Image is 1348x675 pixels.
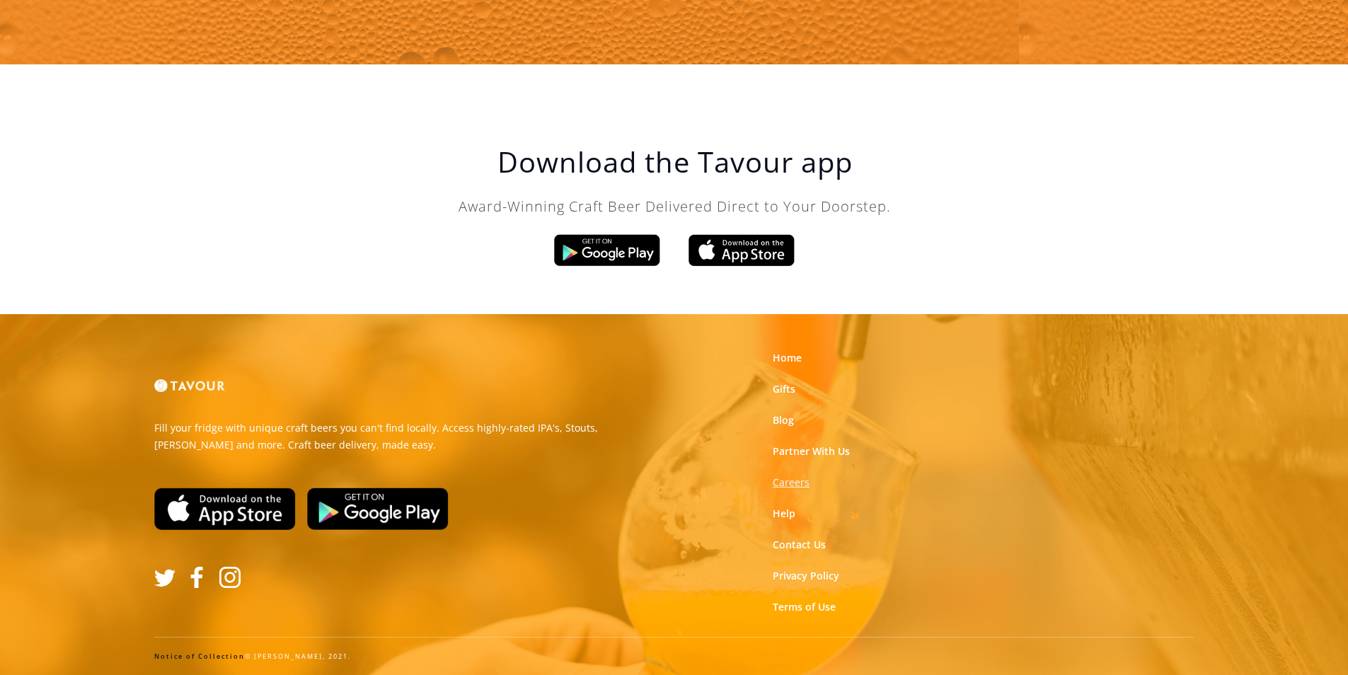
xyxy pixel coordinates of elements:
[773,382,795,396] a: Gifts
[773,538,826,552] a: Contact Us
[773,600,836,614] a: Terms of Use
[773,475,810,490] a: Careers
[773,507,795,521] a: Help
[392,196,958,217] p: Award-Winning Craft Beer Delivered Direct to Your Doorstep.
[773,475,810,489] strong: Careers
[392,145,958,179] h1: Download the Tavour app
[773,413,794,427] a: Blog
[773,444,850,458] a: Partner With Us
[154,652,245,661] a: Notice of Collection
[773,351,802,365] a: Home
[154,420,664,454] p: Fill your fridge with unique craft beers you can't find locally. Access highly-rated IPA's, Stout...
[154,652,1194,662] div: © [PERSON_NAME], 2021.
[773,569,839,583] a: Privacy Policy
